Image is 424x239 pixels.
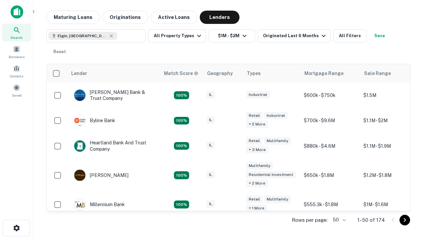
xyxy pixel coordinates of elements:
[74,115,115,126] div: Byline Bank
[364,69,391,77] div: Sale Range
[74,115,85,126] img: picture
[174,200,189,208] div: Matching Properties: 16, hasApolloMatch: undefined
[164,70,198,77] div: Capitalize uses an advanced AI algorithm to match your search with the best lender. The match sco...
[58,33,107,39] span: Elgin, [GEOGRAPHIC_DATA], [GEOGRAPHIC_DATA]
[9,54,25,59] span: Borrowers
[360,108,420,133] td: $1.1M - $2M
[74,140,153,152] div: Heartland Bank And Trust Company
[160,64,203,83] th: Capitalize uses an advanced AI algorithm to match your search with the best lender. The match sco...
[246,180,268,187] div: + 2 more
[74,90,85,101] img: picture
[300,159,360,192] td: $650k - $1.8M
[264,112,288,119] div: Industrial
[246,91,270,99] div: Industrial
[2,62,31,80] a: Contacts
[74,140,85,152] img: picture
[174,171,189,179] div: Matching Properties: 24, hasApolloMatch: undefined
[292,216,328,224] p: Rows per page:
[10,73,23,79] span: Contacts
[391,165,424,197] iframe: Chat Widget
[206,200,215,208] div: IL
[360,192,420,217] td: $1M - $1.6M
[258,29,331,42] button: Originated Last 6 Months
[246,146,268,154] div: + 3 more
[360,133,420,158] td: $1.1M - $1.9M
[2,24,31,41] a: Search
[333,29,366,42] button: All Filters
[246,112,263,119] div: Retail
[46,11,100,24] button: Maturing Loans
[174,142,189,150] div: Matching Properties: 20, hasApolloMatch: undefined
[49,45,70,58] button: Reset
[246,162,273,170] div: Multifamily
[74,170,85,181] img: picture
[206,141,215,149] div: IL
[243,64,300,83] th: Types
[74,199,85,210] img: picture
[203,64,243,83] th: Geography
[174,91,189,99] div: Matching Properties: 28, hasApolloMatch: undefined
[246,137,263,145] div: Retail
[74,169,129,181] div: [PERSON_NAME]
[300,64,360,83] th: Mortgage Range
[2,81,31,99] a: Saved
[67,64,160,83] th: Lender
[71,69,87,77] div: Lender
[264,137,291,145] div: Multifamily
[164,70,197,77] h6: Match Score
[357,216,385,224] p: 1–50 of 174
[246,204,267,212] div: + 1 more
[151,11,197,24] button: Active Loans
[330,215,347,225] div: 50
[11,5,23,19] img: capitalize-icon.png
[304,69,344,77] div: Mortgage Range
[300,83,360,108] td: $600k - $750k
[247,69,261,77] div: Types
[174,117,189,125] div: Matching Properties: 18, hasApolloMatch: undefined
[11,35,23,40] span: Search
[207,69,233,77] div: Geography
[360,64,420,83] th: Sale Range
[74,199,125,210] div: Millennium Bank
[300,133,360,158] td: $880k - $4.6M
[74,89,153,101] div: [PERSON_NAME] Bank & Trust Company
[102,11,148,24] button: Originations
[2,43,31,61] a: Borrowers
[300,108,360,133] td: $700k - $9.6M
[300,192,360,217] td: $555.3k - $1.8M
[12,93,22,98] span: Saved
[206,171,215,179] div: IL
[148,29,206,42] button: All Property Types
[246,196,263,203] div: Retail
[246,171,296,179] div: Residential Investment
[360,159,420,192] td: $1.2M - $1.8M
[200,11,239,24] button: Lenders
[360,83,420,108] td: $1.5M
[206,91,215,99] div: IL
[206,116,215,124] div: IL
[264,196,291,203] div: Multifamily
[263,32,328,40] div: Originated Last 6 Months
[209,29,255,42] button: $1M - $2M
[246,120,268,128] div: + 2 more
[399,215,410,225] button: Go to next page
[369,29,390,42] button: Save your search to get updates of matches that match your search criteria.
